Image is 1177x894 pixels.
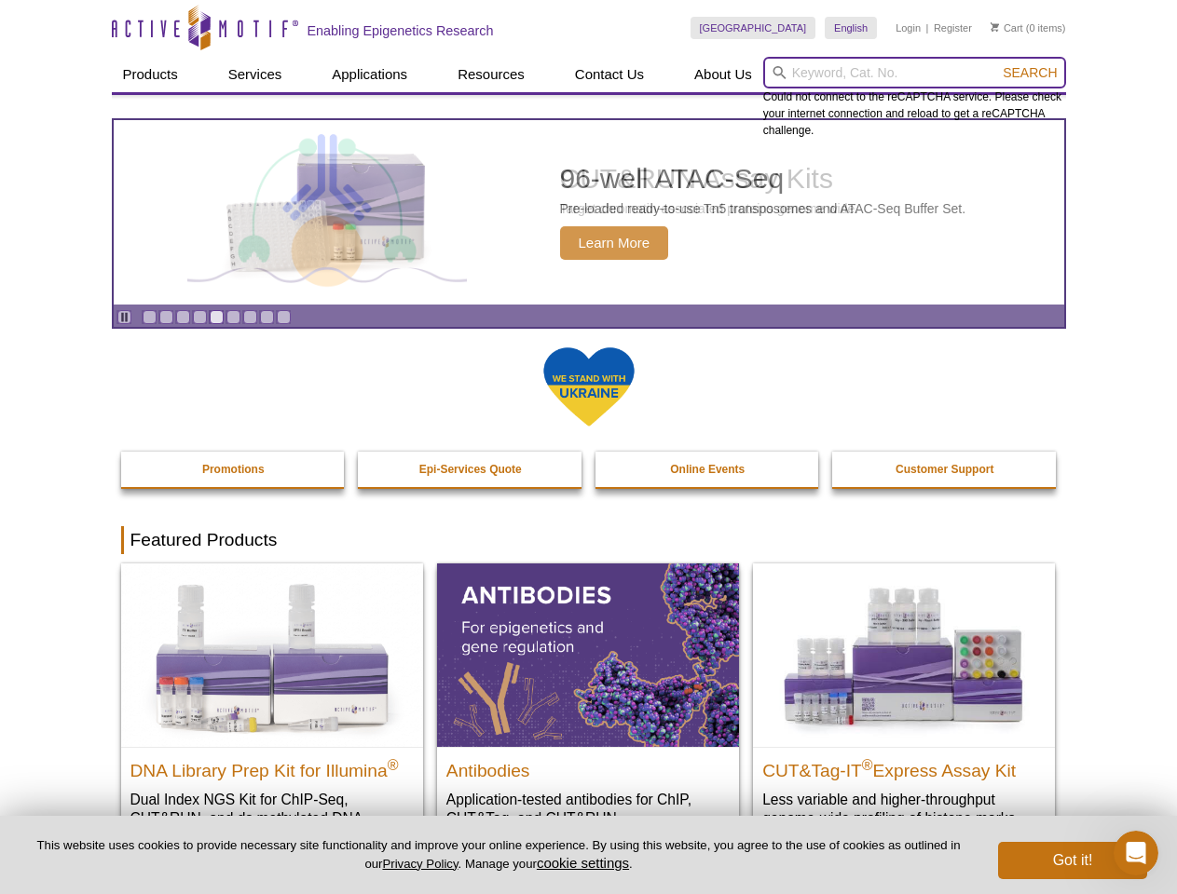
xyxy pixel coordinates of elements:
[121,526,1057,554] h2: Featured Products
[991,22,999,32] img: Your Cart
[763,57,1066,88] input: Keyword, Cat. No.
[595,452,821,487] a: Online Events
[762,752,1046,780] h2: CUT&Tag-IT Express Assay Kit
[437,563,739,846] a: All Antibodies Antibodies Application-tested antibodies for ChIP, CUT&Tag, and CUT&RUN.
[753,563,1055,746] img: CUT&Tag-IT® Express Assay Kit
[358,452,583,487] a: Epi-Services Quote
[1003,65,1057,80] span: Search
[564,57,655,92] a: Contact Us
[117,310,131,324] a: Toggle autoplay
[446,790,730,828] p: Application-tested antibodies for ChIP, CUT&Tag, and CUT&RUN.
[211,142,444,282] img: Active Motif Kit photo
[308,22,494,39] h2: Enabling Epigenetics Research
[210,310,224,324] a: Go to slide 5
[1114,831,1158,875] iframe: Intercom live chat
[437,563,739,746] img: All Antibodies
[991,17,1066,39] li: (0 items)
[997,64,1062,81] button: Search
[159,310,173,324] a: Go to slide 2
[130,752,414,780] h2: DNA Library Prep Kit for Illumina
[825,17,877,39] a: English
[260,310,274,324] a: Go to slide 8
[130,790,414,847] p: Dual Index NGS Kit for ChIP-Seq, CUT&RUN, and ds methylated DNA assays.
[419,463,522,476] strong: Epi-Services Quote
[446,752,730,780] h2: Antibodies
[862,756,873,772] sup: ®
[896,463,993,476] strong: Customer Support
[121,563,423,864] a: DNA Library Prep Kit for Illumina DNA Library Prep Kit for Illumina® Dual Index NGS Kit for ChIP-...
[691,17,816,39] a: [GEOGRAPHIC_DATA]
[446,57,536,92] a: Resources
[542,345,636,428] img: We Stand With Ukraine
[762,790,1046,828] p: Less variable and higher-throughput genome-wide profiling of histone marks​.
[763,57,1066,139] div: Could not connect to the reCAPTCHA service. Please check your internet connection and reload to g...
[277,310,291,324] a: Go to slide 9
[991,21,1023,34] a: Cart
[121,452,347,487] a: Promotions
[896,21,921,34] a: Login
[321,57,418,92] a: Applications
[176,310,190,324] a: Go to slide 3
[537,855,629,871] button: cookie settings
[683,57,763,92] a: About Us
[226,310,240,324] a: Go to slide 6
[114,120,1064,305] article: 96-well ATAC-Seq
[560,165,966,193] h2: 96-well ATAC-Seq
[112,57,189,92] a: Products
[753,563,1055,846] a: CUT&Tag-IT® Express Assay Kit CUT&Tag-IT®Express Assay Kit Less variable and higher-throughput ge...
[388,756,399,772] sup: ®
[143,310,157,324] a: Go to slide 1
[30,837,967,873] p: This website uses cookies to provide necessary site functionality and improve your online experie...
[243,310,257,324] a: Go to slide 7
[560,200,966,217] p: Pre-loaded ready-to-use Tn5 transposomes and ATAC-Seq Buffer Set.
[121,563,423,746] img: DNA Library Prep Kit for Illumina
[217,57,294,92] a: Services
[670,463,745,476] strong: Online Events
[382,857,458,871] a: Privacy Policy
[202,463,265,476] strong: Promotions
[998,842,1147,879] button: Got it!
[114,120,1064,305] a: Active Motif Kit photo 96-well ATAC-Seq Pre-loaded ready-to-use Tn5 transposomes and ATAC-Seq Buf...
[832,452,1058,487] a: Customer Support
[193,310,207,324] a: Go to slide 4
[926,17,929,39] li: |
[934,21,972,34] a: Register
[560,226,669,260] span: Learn More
